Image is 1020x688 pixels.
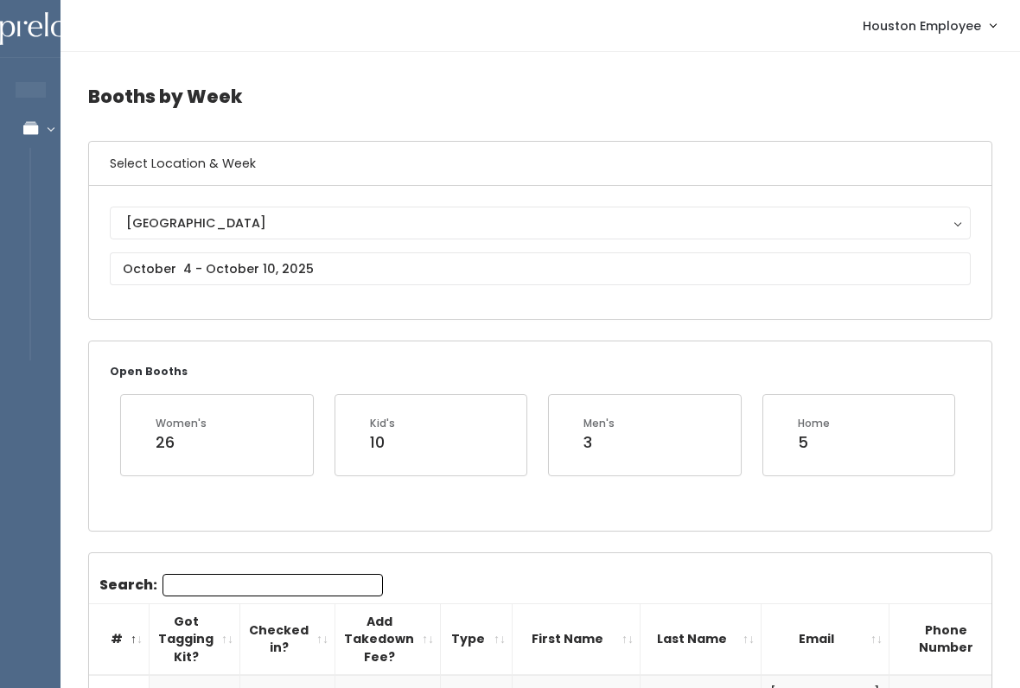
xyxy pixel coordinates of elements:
th: Email: activate to sort column ascending [762,603,889,675]
div: Men's [583,416,615,431]
th: Last Name: activate to sort column ascending [641,603,762,675]
th: First Name: activate to sort column ascending [513,603,641,675]
div: [GEOGRAPHIC_DATA] [126,213,954,233]
div: 10 [370,431,395,454]
th: Add Takedown Fee?: activate to sort column ascending [335,603,441,675]
th: Checked in?: activate to sort column ascending [240,603,335,675]
input: October 4 - October 10, 2025 [110,252,971,285]
th: Type: activate to sort column ascending [441,603,513,675]
th: Phone Number: activate to sort column ascending [889,603,1020,675]
div: Women's [156,416,207,431]
a: Houston Employee [845,7,1013,44]
h4: Booths by Week [88,73,992,120]
h6: Select Location & Week [89,142,991,186]
div: 5 [798,431,830,454]
button: [GEOGRAPHIC_DATA] [110,207,971,239]
span: Houston Employee [863,16,981,35]
div: Kid's [370,416,395,431]
div: 3 [583,431,615,454]
div: Home [798,416,830,431]
th: Got Tagging Kit?: activate to sort column ascending [150,603,240,675]
th: #: activate to sort column descending [89,603,150,675]
div: 26 [156,431,207,454]
small: Open Booths [110,364,188,379]
input: Search: [163,574,383,596]
label: Search: [99,574,383,596]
